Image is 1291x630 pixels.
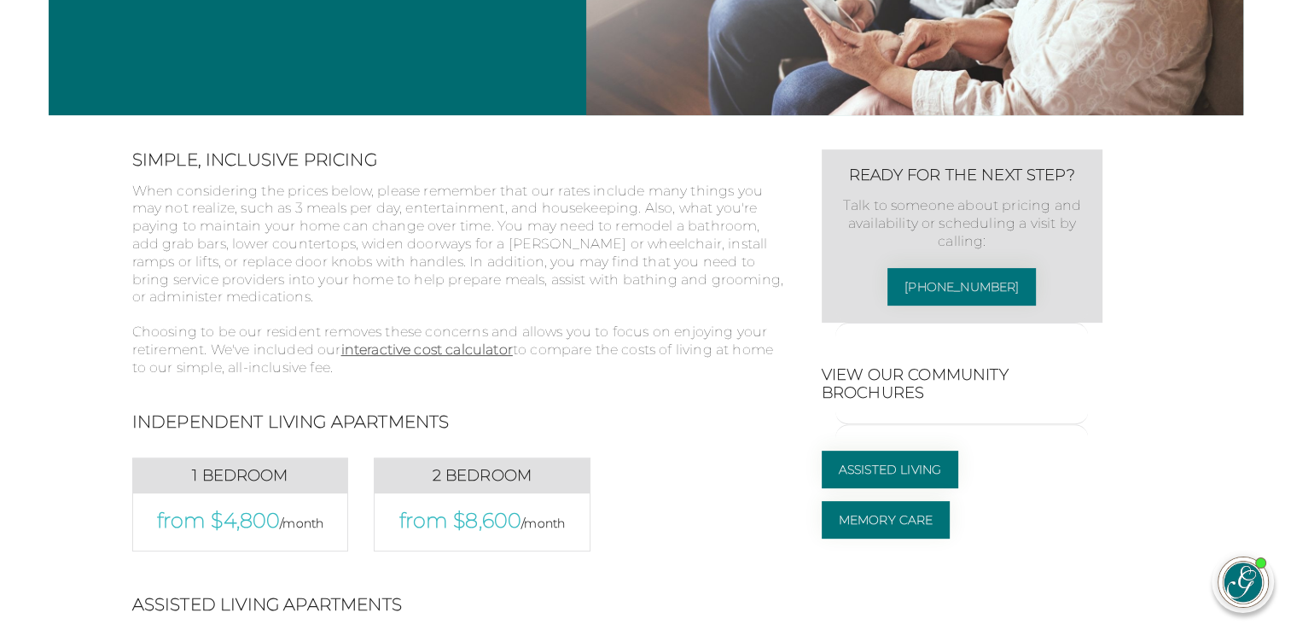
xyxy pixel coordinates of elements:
[150,467,330,486] h3: 1 Bedroom
[1218,557,1268,607] img: avatar
[392,510,572,534] p: from $8,600
[839,166,1085,185] h3: Ready for the next step?
[822,366,1102,403] h3: View Our Community Brochures
[150,510,330,534] p: from $4,800
[822,451,958,488] a: Assisted Living
[280,516,323,531] span: /month
[132,149,377,170] strong: Simple, Inclusive Pricing
[392,467,572,486] h3: 2 Bedroom
[132,183,788,324] p: When considering the prices below, please remember that our rates include many things you may not...
[132,594,402,615] h2: Assisted Living Apartments
[521,516,565,531] span: /month
[839,197,1085,250] p: Talk to someone about pricing and availability or scheduling a visit by calling:
[132,411,450,432] h2: Independent Living Apartments
[132,324,788,376] p: Choosing to be our resident removes these concerns and allows you to focus on enjoying your retir...
[340,341,512,358] a: interactive cost calculator
[887,268,1036,306] a: [PHONE_NUMBER]
[822,501,951,539] a: Memory Care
